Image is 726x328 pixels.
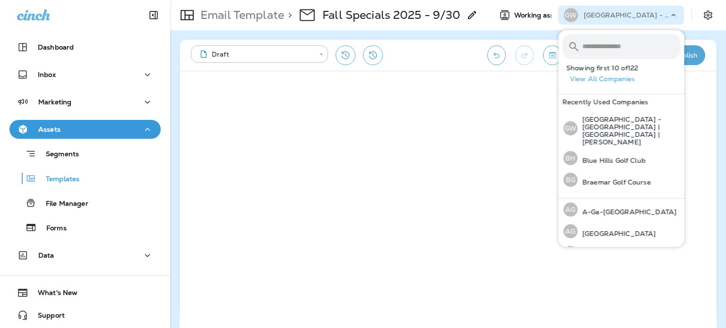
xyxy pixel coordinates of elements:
p: Segments [36,150,79,160]
button: Segments [9,143,161,164]
button: File Manager [9,193,161,213]
button: View All Companies [566,72,684,86]
p: > [284,8,292,22]
button: Support [9,306,161,325]
p: Fall Specials 2025 - 9/30 [322,8,461,22]
p: Showing first 10 of 122 [566,64,684,72]
div: Recently Used Companies [559,94,684,109]
div: GW [563,121,578,135]
button: Dashboard [9,38,161,57]
button: Inbox [9,65,161,84]
p: [GEOGRAPHIC_DATA] - [GEOGRAPHIC_DATA] | [GEOGRAPHIC_DATA] | [PERSON_NAME] [584,11,669,19]
div: Draft [198,50,313,59]
p: Forms [37,224,67,233]
button: BGBraemar Golf Course [559,169,684,191]
div: AG [563,202,578,217]
p: Email Template [197,8,284,22]
div: BH [563,151,578,165]
button: Forms [9,218,161,237]
p: Assets [38,126,60,133]
button: AG[GEOGRAPHIC_DATA] [559,220,684,242]
button: Restore from previous version [336,45,355,65]
p: Marketing [38,98,71,106]
p: Braemar Golf Course [578,178,651,186]
p: [GEOGRAPHIC_DATA] [578,230,656,237]
p: Data [38,252,54,259]
p: A-Ga-[GEOGRAPHIC_DATA] [578,208,676,216]
button: AGA-Ga-[GEOGRAPHIC_DATA] [559,199,684,220]
span: Support [28,311,65,323]
button: Assets [9,120,161,139]
button: What's New [9,283,161,302]
button: Undo [487,45,506,65]
span: Working as: [514,11,554,19]
div: AG [563,224,578,238]
p: Dashboard [38,43,74,51]
p: File Manager [36,200,88,209]
button: GW[GEOGRAPHIC_DATA] - [GEOGRAPHIC_DATA] | [GEOGRAPHIC_DATA] | [PERSON_NAME] [559,109,684,147]
p: Inbox [38,71,56,78]
button: Marketing [9,93,161,111]
div: AM [563,246,578,260]
button: Settings [700,7,717,24]
button: BHBlue Hills Golf Club [559,147,684,169]
button: Collapse Sidebar [140,6,167,25]
button: Data [9,246,161,265]
p: Templates [36,175,79,184]
p: [GEOGRAPHIC_DATA] - [GEOGRAPHIC_DATA] | [GEOGRAPHIC_DATA] | [PERSON_NAME] [578,116,681,146]
p: Blue Hills Golf Club [578,157,646,164]
div: BG [563,173,578,187]
button: AM[GEOGRAPHIC_DATA] [559,242,684,264]
button: Toggle preview [543,45,562,65]
button: View Changelog [363,45,383,65]
div: GW [564,8,578,22]
span: What's New [28,289,78,300]
button: Templates [9,168,161,188]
